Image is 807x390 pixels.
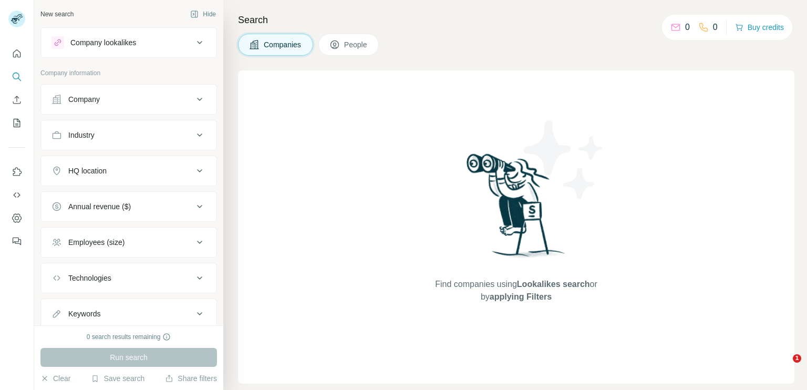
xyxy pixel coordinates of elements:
button: Buy credits [735,20,784,35]
p: 0 [713,21,718,34]
span: Companies [264,39,302,50]
button: Use Surfe API [8,186,25,204]
button: Employees (size) [41,230,216,255]
button: Company [41,87,216,112]
div: Annual revenue ($) [68,201,131,212]
button: Company lookalikes [41,30,216,55]
img: Surfe Illustration - Stars [516,112,611,207]
p: Company information [40,68,217,78]
button: Share filters [165,373,217,384]
span: Find companies using or by [432,278,600,303]
button: Quick start [8,44,25,63]
div: Technologies [68,273,111,283]
button: Dashboard [8,209,25,228]
div: HQ location [68,166,107,176]
button: Technologies [41,265,216,291]
iframe: Intercom live chat [771,354,796,379]
button: Search [8,67,25,86]
div: Employees (size) [68,237,125,248]
button: Industry [41,122,216,148]
img: Surfe Illustration - Woman searching with binoculars [462,151,571,268]
span: applying Filters [490,292,552,301]
button: Use Surfe on LinkedIn [8,162,25,181]
button: Save search [91,373,144,384]
h4: Search [238,13,794,27]
button: Enrich CSV [8,90,25,109]
button: Clear [40,373,70,384]
div: Industry [68,130,95,140]
span: Lookalikes search [517,280,590,289]
button: Feedback [8,232,25,251]
div: New search [40,9,74,19]
p: 0 [685,21,690,34]
span: People [344,39,368,50]
button: HQ location [41,158,216,183]
button: My lists [8,114,25,132]
button: Hide [183,6,223,22]
button: Annual revenue ($) [41,194,216,219]
button: Keywords [41,301,216,326]
div: 0 search results remaining [87,332,171,342]
span: 1 [793,354,801,363]
div: Company lookalikes [70,37,136,48]
div: Company [68,94,100,105]
div: Keywords [68,309,100,319]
